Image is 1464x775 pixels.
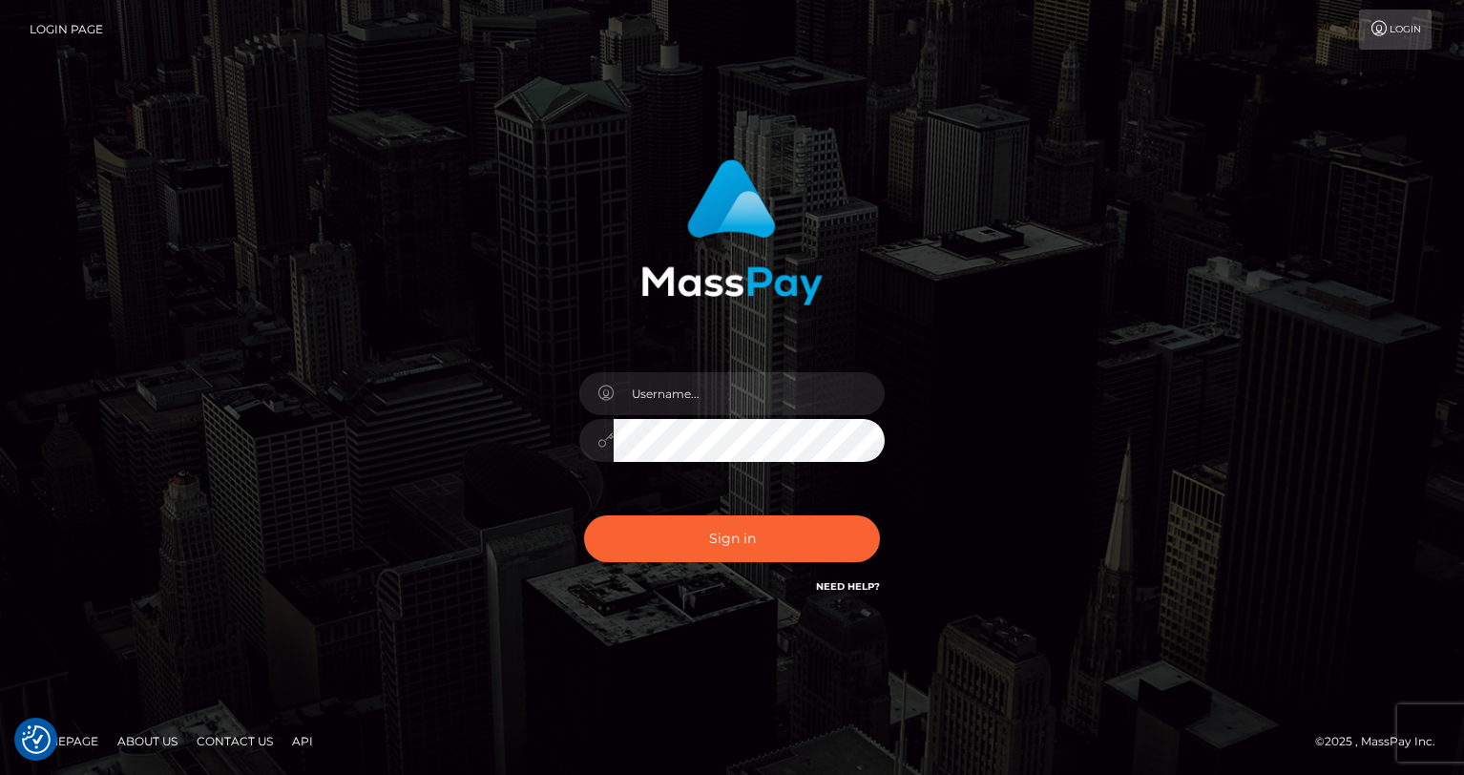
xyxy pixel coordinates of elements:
a: API [284,726,321,756]
button: Sign in [584,515,880,562]
a: Login [1359,10,1432,50]
input: Username... [614,372,885,415]
a: Homepage [21,726,106,756]
img: Revisit consent button [22,725,51,754]
img: MassPay Login [641,159,823,305]
a: Need Help? [816,580,880,593]
a: About Us [110,726,185,756]
div: © 2025 , MassPay Inc. [1315,731,1450,752]
a: Contact Us [189,726,281,756]
a: Login Page [30,10,103,50]
button: Consent Preferences [22,725,51,754]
